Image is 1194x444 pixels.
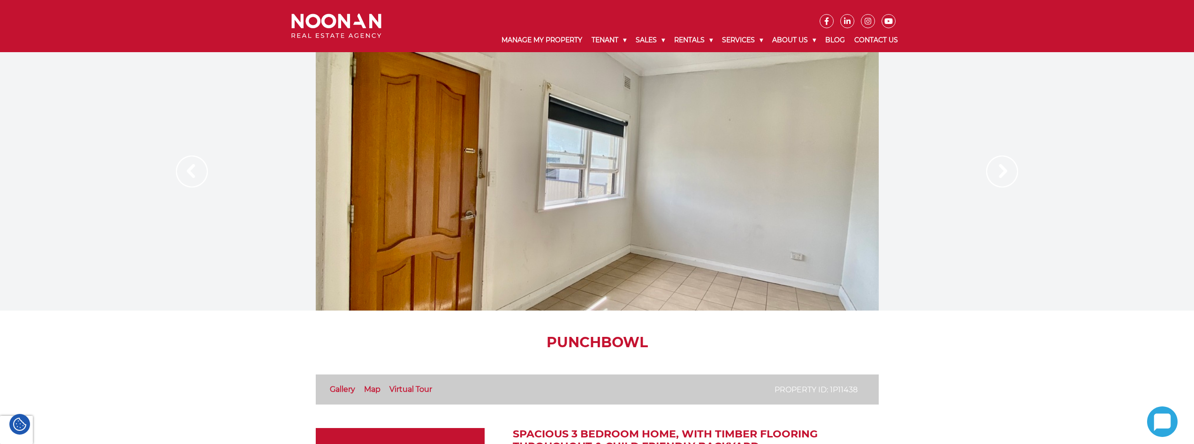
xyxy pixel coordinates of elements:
h1: Punchbowl [316,334,879,351]
p: Property ID: 1P11438 [775,384,858,396]
a: Virtual Tour [389,385,432,394]
a: Map [364,385,380,394]
a: About Us [768,28,821,52]
img: Noonan Real Estate Agency [291,14,381,39]
img: Arrow slider [176,156,208,187]
a: Manage My Property [497,28,587,52]
a: Rentals [669,28,717,52]
div: Cookie Settings [9,414,30,435]
a: Services [717,28,768,52]
img: Arrow slider [986,156,1018,187]
a: Sales [631,28,669,52]
a: Gallery [330,385,355,394]
a: Blog [821,28,850,52]
a: Tenant [587,28,631,52]
a: Contact Us [850,28,903,52]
